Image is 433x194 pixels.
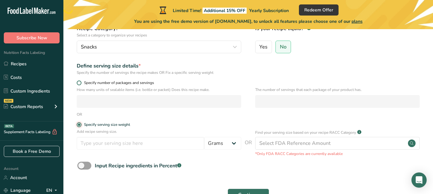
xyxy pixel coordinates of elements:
[4,32,60,43] button: Subscribe Now
[203,8,247,14] span: Additional 15% OFF
[259,139,331,147] div: Select FDA Reference Amount
[255,25,420,38] label: Is your recipe liquid?
[259,44,268,50] span: Yes
[4,103,43,110] div: Custom Reports
[95,162,181,170] div: Input Recipe ingredients in Percent
[77,87,241,93] p: How many units of sealable items (i.e. bottle or packet) Does this recipe make.
[77,62,241,70] div: Define serving size details
[77,41,241,53] button: Snacks
[255,151,420,157] p: *Only FDA RACC Categories are currently available
[81,81,154,85] span: Specify number of packages and servings
[77,137,204,150] input: Type your serving size here
[77,112,82,117] div: OR
[255,130,356,135] p: Find your serving size based on your recipe RACC Category
[158,6,289,14] div: Limited Time!
[352,18,363,24] span: plans
[77,25,241,38] label: Recipe Category?
[411,172,427,188] div: Open Intercom Messenger
[280,44,287,50] span: No
[77,32,241,38] p: Select a category to organize your recipes
[77,70,241,75] div: Specify the number of servings the recipe makes OR Fix a specific serving weight
[245,139,252,157] span: OR
[299,4,339,16] button: Redeem Offer
[81,43,97,51] span: Snacks
[255,87,420,93] p: The number of servings that each package of your product has.
[4,99,13,103] div: NEW
[4,146,60,157] a: Book a Free Demo
[249,8,289,14] span: Yearly Subscription
[77,129,241,134] p: Add recipe serving size.
[84,122,130,127] div: Specify serving size weight
[304,7,333,13] span: Redeem Offer
[16,35,47,41] span: Subscribe Now
[4,124,14,128] div: BETA
[134,18,363,25] span: You are using the free demo version of [DOMAIN_NAME], to unlock all features please choose one of...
